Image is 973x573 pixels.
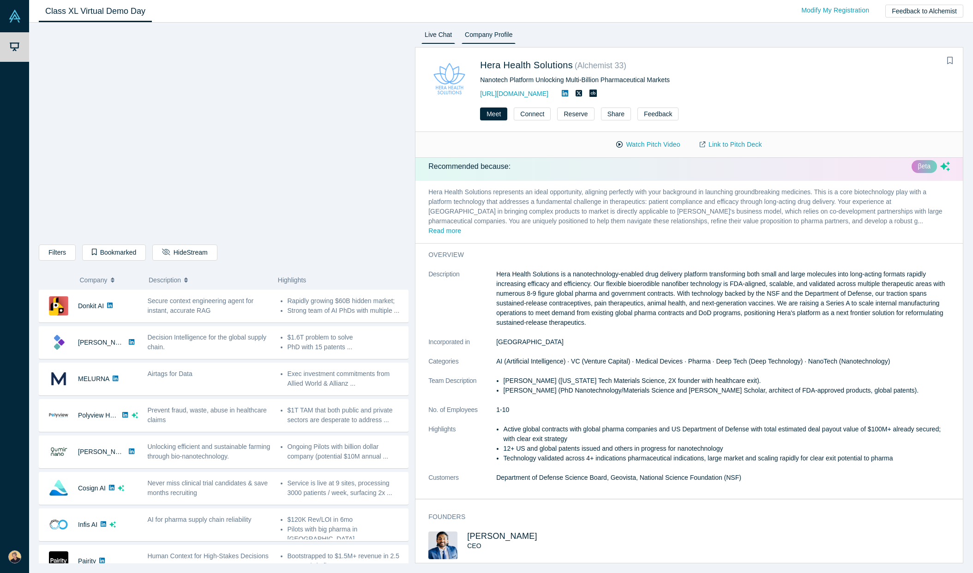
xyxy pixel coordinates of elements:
[690,137,772,153] a: Link to Pitch Deck
[148,297,254,314] span: Secure context engineering agent for instant, accurate RAG
[428,512,937,522] h3: Founders
[49,478,68,498] img: Cosign AI's Logo
[148,406,267,424] span: Prevent fraud, waste, abuse in healthcare claims
[82,245,146,261] button: Bookmarked
[428,269,496,337] dt: Description
[912,160,937,173] div: βeta
[885,5,963,18] button: Feedback to Alchemist
[480,75,788,85] div: Nanotech Platform Unlocking Multi-Billion Pharmaceutical Markets
[288,515,403,525] li: $120K Rev/LOI in 6mo
[148,443,270,460] span: Unlocking efficient and sustainable farming through bio-nanotechnology.
[152,245,217,261] button: HideStream
[49,515,68,534] img: Infis AI's Logo
[288,525,403,544] li: Pilots with big pharma in [GEOGRAPHIC_DATA] ...
[428,424,496,473] dt: Highlights
[415,181,963,243] p: Hera Health Solutions represents an ideal opportunity, aligning perfectly with your background in...
[49,406,68,425] img: Polyview Health's Logo
[428,337,496,357] dt: Incorporated in
[480,90,548,97] a: [URL][DOMAIN_NAME]
[467,531,537,541] a: [PERSON_NAME]
[504,376,950,386] p: [PERSON_NAME] ([US_STATE] Tech Materials Science, 2X founder with healthcare exit).
[480,60,573,70] a: Hera Health Solutions
[467,542,481,549] span: CEO
[943,54,956,67] button: Bookmark
[496,269,950,328] p: Hera Health Solutions is a nanotechnology-enabled drug delivery platform transforming both small ...
[80,270,108,290] span: Company
[49,296,68,316] img: Donkit AI's Logo
[132,412,138,418] svg: dsa ai sparkles
[496,337,950,347] dd: [GEOGRAPHIC_DATA]
[428,250,937,260] h3: overview
[78,448,131,455] a: [PERSON_NAME]
[49,551,68,571] img: Pairity's Logo
[39,30,408,238] iframe: Alchemist Class XL Demo Day: Vault
[428,376,496,405] dt: Team Description
[78,375,109,382] a: MELURNA
[428,161,511,172] p: Recommended because:
[288,369,403,388] li: Exec investment commitments from Allied World & Allianz ...
[462,29,516,44] a: Company Profile
[496,358,890,365] span: AI (Artificial Intelligence) · VC (Venture Capital) · Medical Devices · Pharma · Deep Tech (Deep ...
[148,479,268,496] span: Never miss clinical trial candidates & save months recruiting
[118,485,124,491] svg: dsa ai sparkles
[428,531,457,559] img: Idicula Mathew's Profile Image
[607,137,690,153] button: Watch Pitch Video
[148,370,192,377] span: Airtags for Data
[148,334,267,351] span: Decision Intelligence for the global supply chain.
[288,296,403,306] li: Rapidly growing $60B hidden market;
[288,478,403,498] li: Service is live at 9 sites, processing 3000 patients / week, surfacing 2x ...
[504,424,950,444] li: Active global contracts with global pharma companies and US Department of Defense with total esti...
[149,270,181,290] span: Description
[148,516,252,523] span: AI for pharma supply chain reliability
[792,2,879,18] a: Modify My Registration
[428,226,461,237] button: Read more
[428,357,496,376] dt: Categories
[288,306,403,316] li: Strong team of AI PhDs with multiple ...
[149,270,268,290] button: Description
[514,107,551,120] button: Connect
[480,107,507,120] button: Meet
[39,0,152,22] a: Class XL Virtual Demo Day
[78,412,124,419] a: Polyview Health
[496,473,950,483] dd: Department of Defense Science Board, Geovista, National Science Foundation (NSF)
[78,302,104,310] a: Donkit AI
[428,405,496,424] dt: No. of Employees
[278,276,306,284] span: Highlights
[78,339,131,346] a: [PERSON_NAME]
[8,10,21,23] img: Alchemist Vault Logo
[78,521,97,528] a: Infis AI
[109,521,116,528] svg: dsa ai sparkles
[78,484,106,492] a: Cosign AI
[288,551,403,571] li: Bootstrapped to $1.5M+ revenue in 2.5 years w/ six-figure ACV ...
[496,405,950,415] dd: 1-10
[78,557,96,565] a: Pairity
[288,342,403,352] li: PhD with 15 patents ...
[428,473,496,492] dt: Customers
[288,333,403,342] li: $1.6T problem to solve
[504,386,950,395] p: [PERSON_NAME] (PhD Nanotechnology/Materials Science and [PERSON_NAME] Scholar, architect of FDA-a...
[504,444,950,454] li: 12+ US and global patents issued and others in progress for nanotechnology
[80,270,139,290] button: Company
[49,333,68,352] img: Kimaru AI's Logo
[148,552,269,560] span: Human Context for High-Stakes Decisions
[601,107,631,120] button: Share
[637,107,679,120] button: Feedback
[940,161,950,171] svg: dsa ai sparkles
[8,550,21,563] img: Andrew Caldwell's Account
[575,61,626,70] small: ( Alchemist 33 )
[288,442,403,461] li: Ongoing Pilots with billion dollar company (potential $10M annual ...
[39,245,76,261] button: Filters
[504,454,950,463] li: Technology validated across 4+ indications pharmaceutical indications, large market and scaling r...
[557,107,594,120] button: Reserve
[49,369,68,388] img: MELURNA's Logo
[428,58,470,100] img: Hera Health Solutions's Logo
[288,406,403,425] li: $1T TAM that both public and private sectors are desperate to address ...
[49,442,68,461] img: Qumir Nano's Logo
[421,29,455,44] a: Live Chat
